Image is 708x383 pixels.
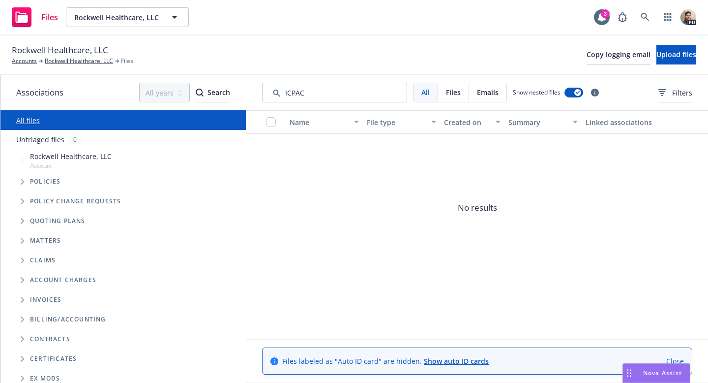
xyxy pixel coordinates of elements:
div: Search [196,83,230,102]
div: File type [367,117,425,128]
span: Emails [477,87,499,97]
a: Switch app [658,7,678,27]
div: Linked associations [586,117,655,128]
span: Contracts [30,336,70,342]
span: Associations [16,86,63,99]
a: Close [666,356,684,366]
svg: Search [196,89,204,96]
span: No results [246,134,708,282]
span: Copy logging email [587,50,650,59]
button: Nova Assist [622,363,690,383]
a: Rockwell Healthcare, LLC [45,57,113,65]
span: Rockwell Healthcare, LLC [30,151,112,161]
a: All files [16,116,40,125]
div: Name [290,117,348,128]
input: Select all [266,117,276,127]
span: Upload files [656,50,696,59]
a: Show auto ID cards [424,356,489,366]
span: Filters [658,88,692,98]
span: Show nested files [513,88,560,96]
div: Tree Example [0,149,246,310]
span: Certificates [30,356,77,362]
span: Account [30,161,112,170]
button: Summary [504,110,582,134]
span: Files labeled as "Auto ID card" are hidden. [282,356,489,366]
span: Rockwell Healthcare, LLC [12,44,108,57]
a: Report a Bug [613,7,632,27]
span: Account charges [30,277,96,283]
a: Untriaged files [16,134,64,145]
button: Filters [658,83,692,102]
div: Created on [444,117,490,128]
span: Quoting plans [30,218,86,224]
span: All [421,87,430,97]
span: Files [446,87,461,97]
div: Drag to move [623,364,635,383]
span: Rockwell Healthcare, LLC [74,12,159,23]
span: Ex Mods [30,376,60,382]
span: Filters [672,88,692,98]
button: SearchSearch [196,83,230,102]
a: Accounts [12,57,37,65]
div: 0 [68,134,82,145]
a: Search [635,7,655,27]
div: Summary [508,117,567,128]
a: Files [8,3,62,31]
button: Copy logging email [587,45,650,64]
span: Policy change requests [30,198,121,204]
span: Matters [30,238,61,244]
button: Created on [440,110,504,134]
span: Nova Assist [643,369,682,377]
span: Claims [30,257,56,263]
input: Search by keyword... [262,83,407,102]
span: Files [41,13,58,21]
button: Upload files [656,45,696,64]
img: photo [680,9,696,25]
button: Rockwell Healthcare, LLC [66,7,189,27]
span: Billing/Accounting [30,317,106,322]
button: Name [286,110,363,134]
button: Linked associations [582,110,659,134]
button: File type [363,110,440,134]
span: Invoices [30,297,62,303]
span: Files [121,57,133,65]
div: 3 [601,9,610,18]
span: Policies [30,179,61,185]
